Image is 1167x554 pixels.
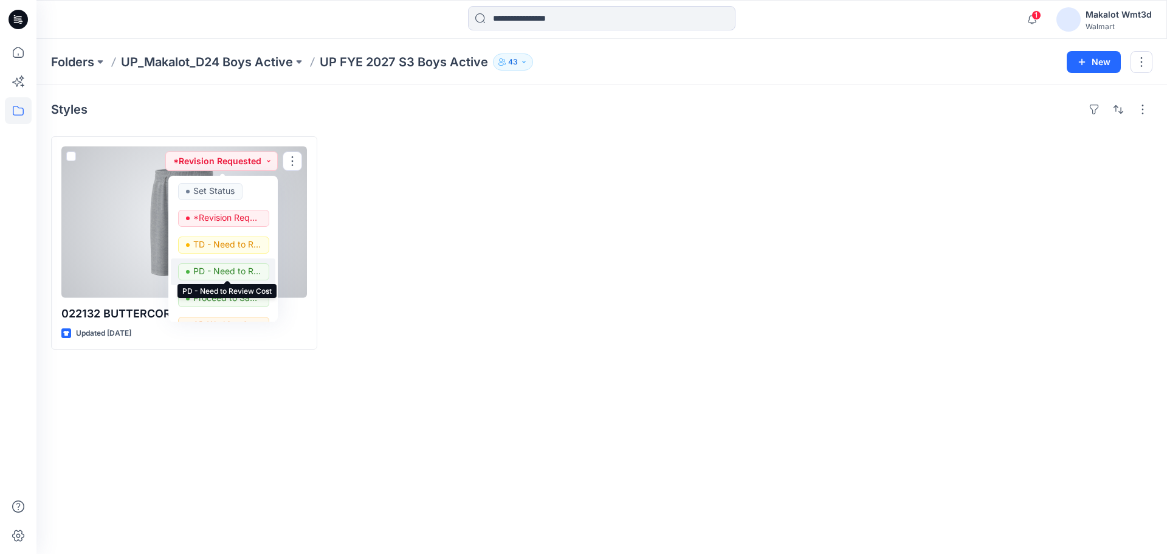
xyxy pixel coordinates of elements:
a: UP_Makalot_D24 Boys Active [121,54,293,71]
a: Folders [51,54,94,71]
p: *Revision Requested [193,210,261,226]
div: Makalot Wmt3d [1086,7,1152,22]
button: 43 [493,54,533,71]
p: UP FYE 2027 S3 Boys Active [320,54,488,71]
a: 022132 BUTTERCORE SHORT [61,147,307,298]
p: Set Status [193,183,235,199]
h4: Styles [51,102,88,117]
span: 1 [1031,10,1041,20]
p: TD - Need to Review [193,237,261,252]
p: 3D Working Session - Need to Review [193,317,261,333]
div: Walmart [1086,22,1152,31]
p: 43 [508,55,518,69]
img: avatar [1056,7,1081,32]
button: New [1067,51,1121,73]
p: Updated [DATE] [76,327,131,340]
p: Proceed to Sample [193,290,261,306]
p: 022132 BUTTERCORE SHORT [61,305,307,322]
p: PD - Need to Review Cost [193,263,261,279]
